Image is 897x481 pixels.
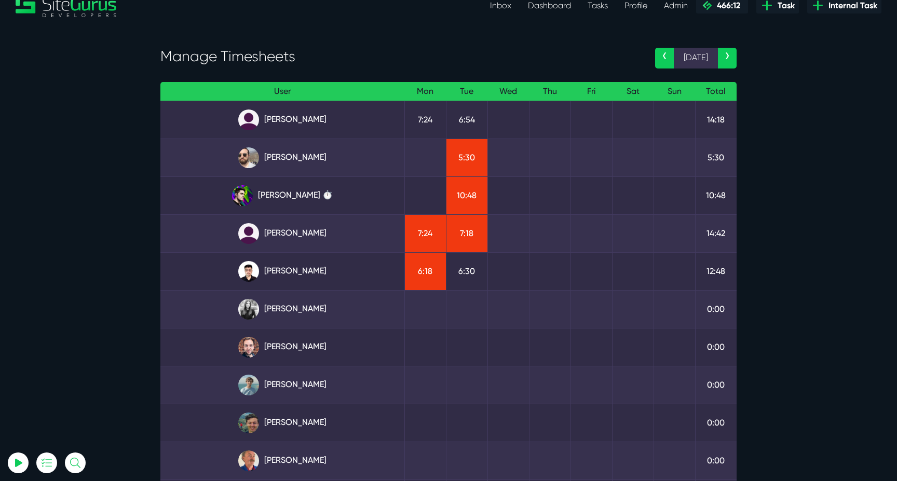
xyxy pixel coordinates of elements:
[695,252,737,290] td: 12:48
[404,252,446,290] td: 6:18
[238,261,259,282] img: xv1kmavyemxtguplm5ir.png
[169,299,396,320] a: [PERSON_NAME]
[674,48,718,68] span: [DATE]
[169,413,396,433] a: [PERSON_NAME]
[160,82,404,101] th: User
[404,82,446,101] th: Mon
[695,404,737,442] td: 0:00
[446,176,487,214] td: 10:48
[238,109,259,130] img: default_qrqg0b.png
[34,183,148,205] button: Log In
[404,214,446,252] td: 7:24
[238,375,259,395] img: tkl4csrki1nqjgf0pb1z.png
[160,48,640,65] h3: Manage Timesheets
[238,450,259,471] img: canx5m3pdzrsbjzqsess.jpg
[446,82,487,101] th: Tue
[695,101,737,139] td: 14:18
[695,176,737,214] td: 10:48
[238,413,259,433] img: esb8jb8dmrsykbqurfoz.jpg
[695,442,737,479] td: 0:00
[612,82,654,101] th: Sat
[34,122,148,145] input: Email
[232,185,253,206] img: rxuxidhawjjb44sgel4e.png
[169,450,396,471] a: [PERSON_NAME]
[446,139,487,176] td: 5:30
[570,82,612,101] th: Fri
[238,299,259,320] img: rgqpcqpgtbr9fmz9rxmm.jpg
[487,82,529,101] th: Wed
[695,139,737,176] td: 5:30
[238,147,259,168] img: ublsy46zpoyz6muduycb.jpg
[446,101,487,139] td: 6:54
[169,147,396,168] a: [PERSON_NAME]
[713,1,740,10] span: 466:12
[695,82,737,101] th: Total
[718,48,737,68] a: ›
[169,223,396,244] a: [PERSON_NAME]
[446,252,487,290] td: 6:30
[695,290,737,328] td: 0:00
[169,375,396,395] a: [PERSON_NAME]
[169,109,396,130] a: [PERSON_NAME]
[238,223,259,244] img: default_qrqg0b.png
[169,185,396,206] a: [PERSON_NAME] ⏱️
[655,48,674,68] a: ‹
[169,261,396,282] a: [PERSON_NAME]
[654,82,695,101] th: Sun
[695,214,737,252] td: 14:42
[169,337,396,358] a: [PERSON_NAME]
[404,101,446,139] td: 7:24
[695,328,737,366] td: 0:00
[446,214,487,252] td: 7:18
[238,337,259,358] img: tfogtqcjwjterk6idyiu.jpg
[529,82,570,101] th: Thu
[695,366,737,404] td: 0:00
